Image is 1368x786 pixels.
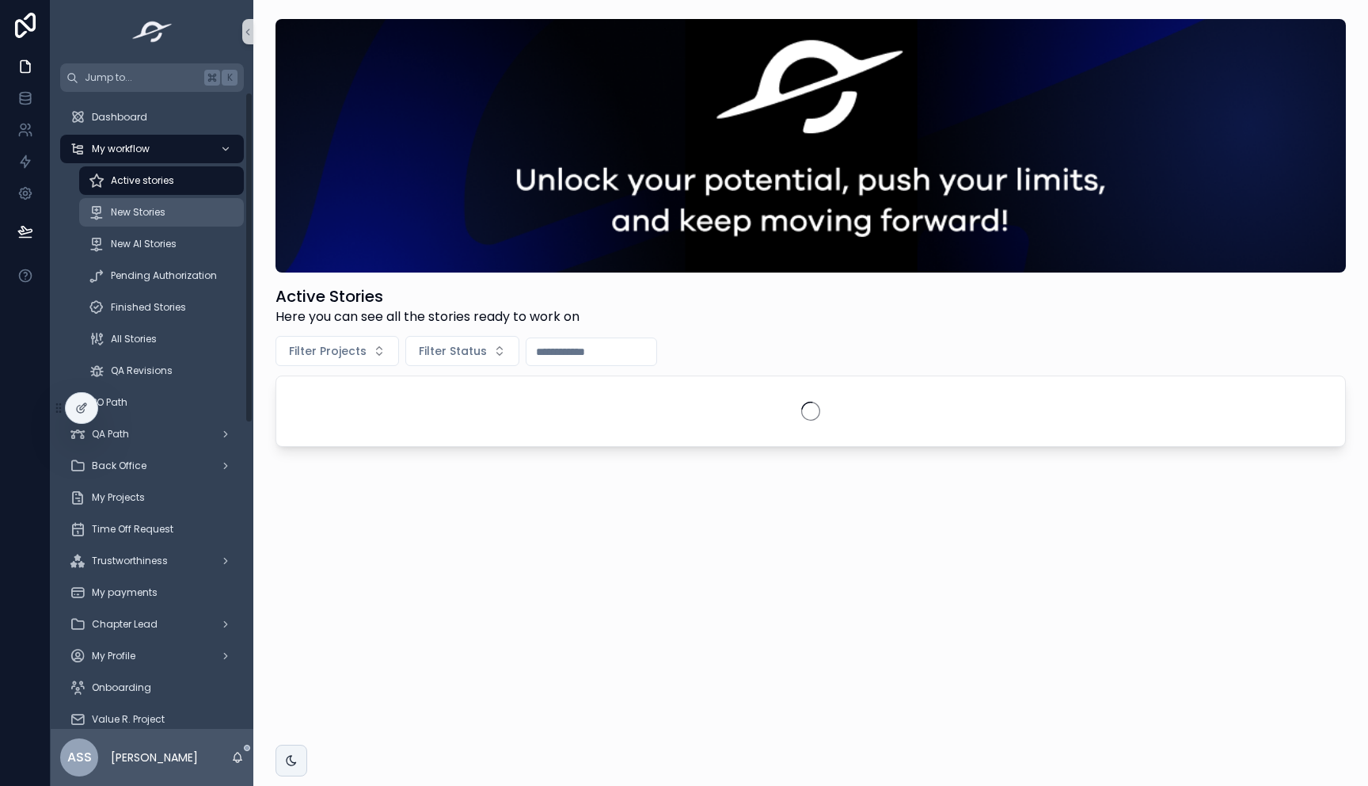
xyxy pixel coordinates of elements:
a: Finished Stories [79,293,244,322]
span: QA Path [92,428,129,441]
span: Time Off Request [92,523,173,536]
p: [PERSON_NAME] [111,750,198,765]
a: QA Path [60,420,244,448]
span: All Stories [111,333,157,345]
div: scrollable content [51,92,253,729]
span: Dashboard [92,111,147,124]
button: Select Button [275,336,399,366]
span: Onboarding [92,681,151,694]
span: My workflow [92,143,150,155]
span: My Profile [92,650,135,662]
span: K [223,71,236,84]
a: Time Off Request [60,515,244,544]
a: New AI Stories [79,230,244,258]
a: Chapter Lead [60,610,244,639]
span: My Projects [92,491,145,504]
span: ASS [67,748,92,767]
span: Back Office [92,460,146,472]
a: Trustworthiness [60,547,244,575]
h1: Active Stories [275,285,579,307]
a: All Stories [79,325,244,353]
span: Active stories [111,174,174,187]
span: Chapter Lead [92,618,158,631]
span: Trustworthiness [92,555,168,567]
span: Finished Stories [111,301,186,314]
a: PO Path [60,388,244,417]
a: Value R. Project [60,705,244,734]
a: Onboarding [60,673,244,702]
span: QA Revisions [111,364,173,377]
a: My Projects [60,483,244,512]
button: Select Button [405,336,519,366]
span: My payments [92,586,158,599]
span: Filter Projects [289,343,367,359]
a: My workflow [60,135,244,163]
a: Pending Authorization [79,261,244,290]
span: Jump to... [85,71,198,84]
a: My Profile [60,642,244,670]
span: Value R. Project [92,713,165,726]
a: My payments [60,578,244,607]
span: New AI Stories [111,238,177,250]
a: Back Office [60,452,244,480]
span: Pending Authorization [111,269,217,282]
span: Filter Status [419,343,487,359]
span: PO Path [92,396,127,409]
img: App logo [127,19,177,44]
a: Active stories [79,166,244,195]
a: QA Revisions [79,357,244,385]
span: Here you can see all the stories ready to work on [275,307,579,326]
button: Jump to...K [60,63,244,92]
span: New Stories [111,206,165,219]
a: New Stories [79,198,244,227]
a: Dashboard [60,103,244,132]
